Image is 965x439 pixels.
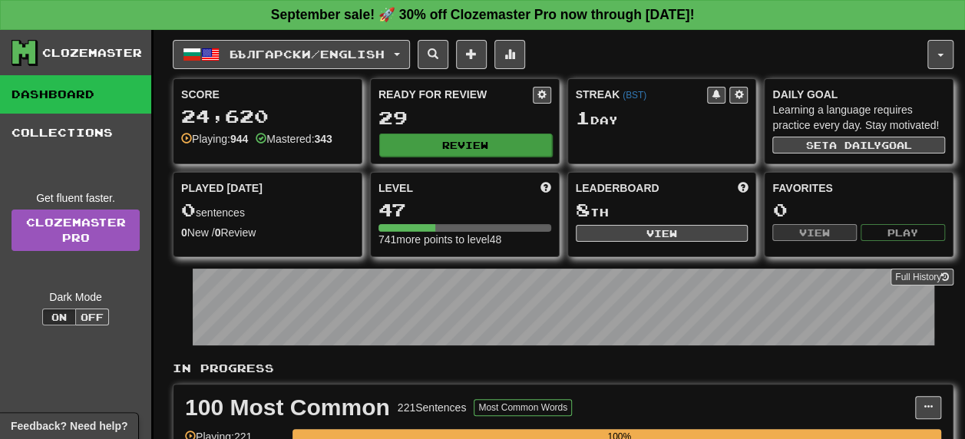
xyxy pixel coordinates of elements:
div: th [576,200,749,220]
button: On [42,309,76,325]
button: View [576,225,749,242]
div: sentences [181,200,354,220]
div: Streak [576,87,708,102]
button: Most Common Words [474,399,572,416]
div: Mastered: [256,131,332,147]
span: 0 [181,199,196,220]
button: Full History [891,269,953,286]
div: 29 [378,108,551,127]
a: ClozemasterPro [12,210,140,251]
div: Learning a language requires practice every day. Stay motivated! [772,102,945,133]
div: 0 [772,200,945,219]
span: Open feedback widget [11,418,127,434]
div: Playing: [181,131,248,147]
div: Get fluent faster. [12,190,140,206]
strong: September sale! 🚀 30% off Clozemaster Pro now through [DATE]! [271,7,695,22]
button: Play [861,224,945,241]
div: 24,620 [181,107,354,126]
div: Score [181,87,354,102]
button: View [772,224,857,241]
button: Add sentence to collection [456,40,487,69]
div: New / Review [181,225,354,240]
strong: 343 [314,133,332,145]
span: Score more points to level up [540,180,551,196]
div: 100 Most Common [185,396,390,419]
div: Day [576,108,749,128]
span: 1 [576,107,590,128]
div: Dark Mode [12,289,140,305]
span: 8 [576,199,590,220]
span: Български / English [230,48,385,61]
div: Favorites [772,180,945,196]
button: More stats [494,40,525,69]
strong: 0 [215,226,221,239]
button: Review [379,134,552,157]
div: 47 [378,200,551,219]
span: Leaderboard [576,180,659,196]
button: Off [75,309,109,325]
a: (BST) [623,90,646,101]
div: 741 more points to level 48 [378,232,551,247]
span: This week in points, UTC [737,180,748,196]
p: In Progress [173,361,953,376]
div: Clozemaster [42,45,142,61]
span: a daily [829,140,881,150]
button: Seta dailygoal [772,137,945,153]
strong: 0 [181,226,187,239]
span: Level [378,180,413,196]
div: Daily Goal [772,87,945,102]
button: Български/English [173,40,410,69]
div: 221 Sentences [398,400,467,415]
span: Played [DATE] [181,180,263,196]
button: Search sentences [418,40,448,69]
div: Ready for Review [378,87,533,102]
strong: 944 [230,133,248,145]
